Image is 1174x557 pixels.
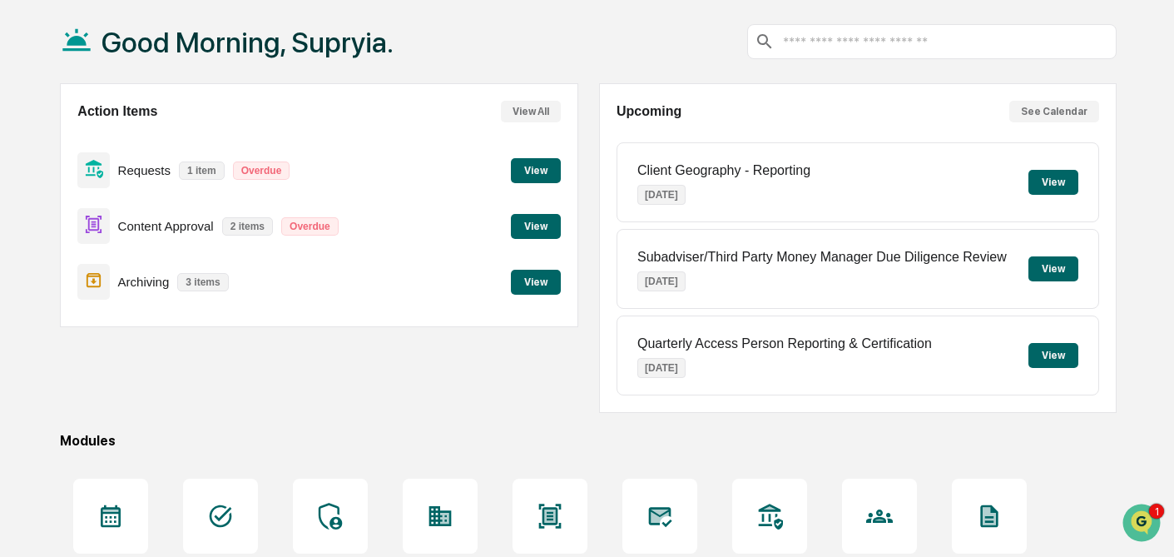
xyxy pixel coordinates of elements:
[166,368,201,380] span: Pylon
[10,321,111,351] a: 🔎Data Lookup
[75,127,273,144] div: Start new chat
[17,127,47,157] img: 1746055101610-c473b297-6a78-478c-a979-82029cc54cd1
[118,219,214,233] p: Content Approval
[511,214,561,239] button: View
[117,367,201,380] a: Powered byPylon
[17,35,303,62] p: How can we help?
[222,217,273,236] p: 2 items
[10,289,114,319] a: 🖐️Preclearance
[77,104,157,119] h2: Action Items
[637,250,1007,265] p: Subadviser/Third Party Money Manager Due Diligence Review
[637,271,686,291] p: [DATE]
[637,163,810,178] p: Client Geography - Reporting
[1009,101,1099,122] button: See Calendar
[233,162,290,180] p: Overdue
[637,358,686,378] p: [DATE]
[17,185,111,198] div: Past conversations
[17,211,43,237] img: Jack Rasmussen
[501,101,561,122] button: View All
[617,104,681,119] h2: Upcoming
[35,127,65,157] img: 8933085812038_c878075ebb4cc5468115_72.jpg
[33,296,107,312] span: Preclearance
[102,26,394,59] h1: Good Morning, Supryia.
[17,329,30,342] div: 🔎
[60,433,1117,449] div: Modules
[1028,256,1078,281] button: View
[118,163,171,177] p: Requests
[1028,343,1078,368] button: View
[281,217,339,236] p: Overdue
[1028,170,1078,195] button: View
[511,162,561,177] a: View
[138,226,144,240] span: •
[121,297,134,311] div: 🗄️
[511,217,561,233] a: View
[511,158,561,183] button: View
[179,162,225,180] p: 1 item
[52,226,135,240] span: [PERSON_NAME]
[637,336,932,351] p: Quarterly Access Person Reporting & Certification
[147,226,181,240] span: [DATE]
[17,297,30,311] div: 🖐️
[177,273,228,291] p: 3 items
[114,289,213,319] a: 🗄️Attestations
[33,327,105,344] span: Data Lookup
[511,270,561,295] button: View
[75,144,235,157] div: We're offline, we'll be back soon
[1121,502,1166,547] iframe: Open customer support
[137,296,206,312] span: Attestations
[33,227,47,241] img: 1746055101610-c473b297-6a78-478c-a979-82029cc54cd1
[511,273,561,289] a: View
[637,185,686,205] p: [DATE]
[283,132,303,152] button: Start new chat
[118,275,170,289] p: Archiving
[258,182,303,201] button: See all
